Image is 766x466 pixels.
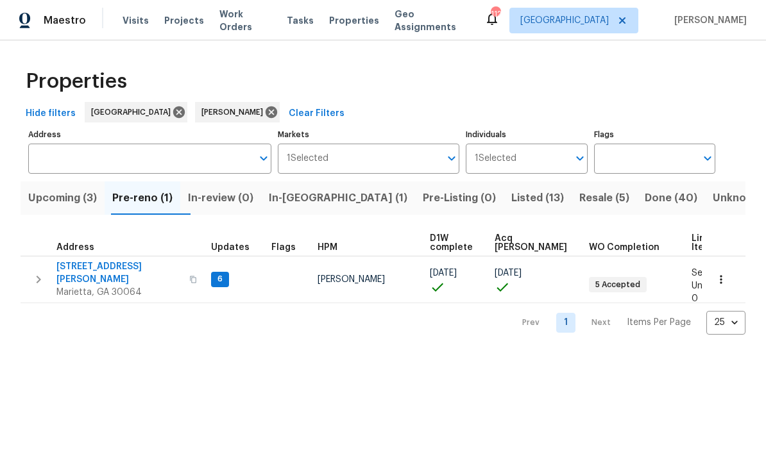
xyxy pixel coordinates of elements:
[195,102,280,122] div: [PERSON_NAME]
[56,286,182,299] span: Marietta, GA 30064
[511,189,564,207] span: Listed (13)
[56,243,94,252] span: Address
[318,275,385,284] span: [PERSON_NAME]
[699,149,717,167] button: Open
[475,153,516,164] span: 1 Selected
[430,234,473,252] span: D1W complete
[201,106,268,119] span: [PERSON_NAME]
[692,234,717,252] span: Line Items
[395,8,469,33] span: Geo Assignments
[28,189,97,207] span: Upcoming (3)
[21,102,81,126] button: Hide filters
[594,131,715,138] label: Flags
[278,131,460,138] label: Markets
[85,102,187,122] div: [GEOGRAPHIC_DATA]
[284,102,350,126] button: Clear Filters
[287,16,314,25] span: Tasks
[556,313,575,333] a: Goto page 1
[589,243,660,252] span: WO Completion
[510,311,745,335] nav: Pagination Navigation
[495,269,522,278] span: [DATE]
[212,274,228,285] span: 6
[56,260,182,286] span: [STREET_ADDRESS][PERSON_NAME]
[430,269,457,278] span: [DATE]
[44,14,86,27] span: Maestro
[579,189,629,207] span: Resale (5)
[287,153,328,164] span: 1 Selected
[318,243,337,252] span: HPM
[495,234,567,252] span: Acq [PERSON_NAME]
[112,189,173,207] span: Pre-reno (1)
[571,149,589,167] button: Open
[123,14,149,27] span: Visits
[289,106,345,122] span: Clear Filters
[329,14,379,27] span: Properties
[28,131,271,138] label: Address
[26,106,76,122] span: Hide filters
[423,189,496,207] span: Pre-Listing (0)
[26,75,127,88] span: Properties
[255,149,273,167] button: Open
[520,14,609,27] span: [GEOGRAPHIC_DATA]
[211,243,250,252] span: Updates
[443,149,461,167] button: Open
[627,316,691,329] p: Items Per Page
[645,189,697,207] span: Done (40)
[491,8,500,21] div: 112
[219,8,271,33] span: Work Orders
[692,281,723,303] span: Unsent: 0
[669,14,747,27] span: [PERSON_NAME]
[271,243,296,252] span: Flags
[692,269,727,278] span: Sent: 36
[188,189,253,207] span: In-review (0)
[590,279,645,290] span: 5 Accepted
[466,131,587,138] label: Individuals
[91,106,176,119] span: [GEOGRAPHIC_DATA]
[269,189,407,207] span: In-[GEOGRAPHIC_DATA] (1)
[706,306,745,339] div: 25
[164,14,204,27] span: Projects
